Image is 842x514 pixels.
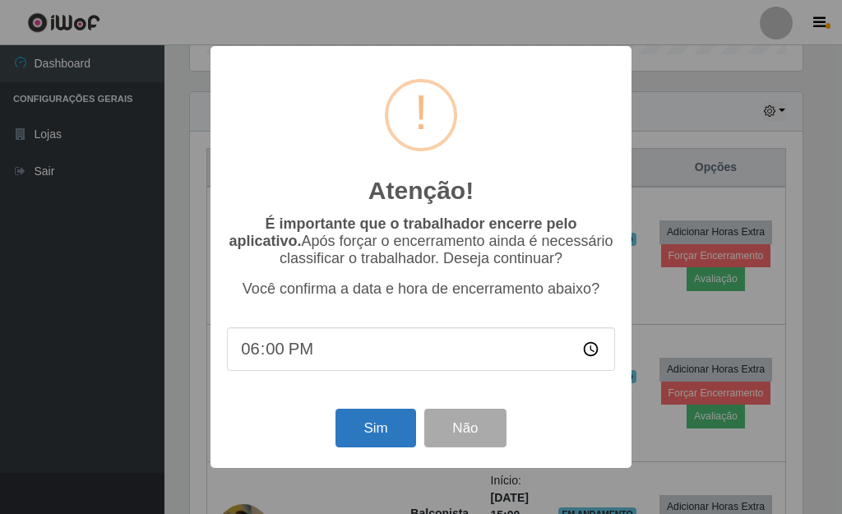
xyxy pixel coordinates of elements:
button: Não [424,409,506,447]
h2: Atenção! [368,176,474,206]
p: Você confirma a data e hora de encerramento abaixo? [227,280,615,298]
p: Após forçar o encerramento ainda é necessário classificar o trabalhador. Deseja continuar? [227,215,615,267]
b: É importante que o trabalhador encerre pelo aplicativo. [229,215,576,249]
button: Sim [335,409,415,447]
